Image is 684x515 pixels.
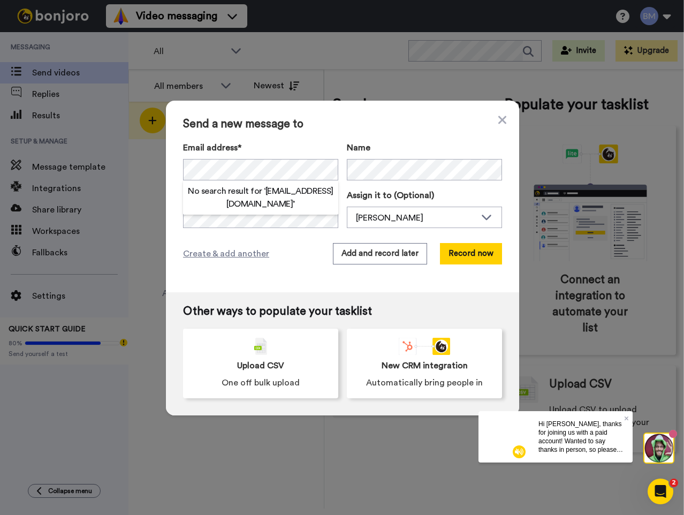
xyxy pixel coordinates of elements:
img: 3183ab3e-59ed-45f6-af1c-10226f767056-1659068401.jpg [1,2,30,31]
span: Create & add another [183,247,269,260]
span: Name [347,141,370,154]
img: csv-grey.png [254,338,267,355]
div: [PERSON_NAME] [356,211,476,224]
span: Hi [PERSON_NAME], thanks for joining us with a paid account! Wanted to say thanks in person, so p... [60,9,145,85]
img: mute-white.svg [34,34,47,47]
iframe: Intercom live chat [648,479,673,504]
h2: No search result for ‘ [EMAIL_ADDRESS][DOMAIN_NAME] ’ [183,185,338,210]
label: Assign it to (Optional) [347,189,502,202]
span: Other ways to populate your tasklist [183,305,502,318]
span: Upload CSV [237,359,284,372]
span: Automatically bring people in [366,376,483,389]
button: Record now [440,243,502,264]
button: Add and record later [333,243,427,264]
span: 2 [670,479,678,487]
span: Send a new message to [183,118,502,131]
span: One off bulk upload [222,376,300,389]
label: Email address* [183,141,338,154]
span: New CRM integration [382,359,468,372]
div: animation [399,338,450,355]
